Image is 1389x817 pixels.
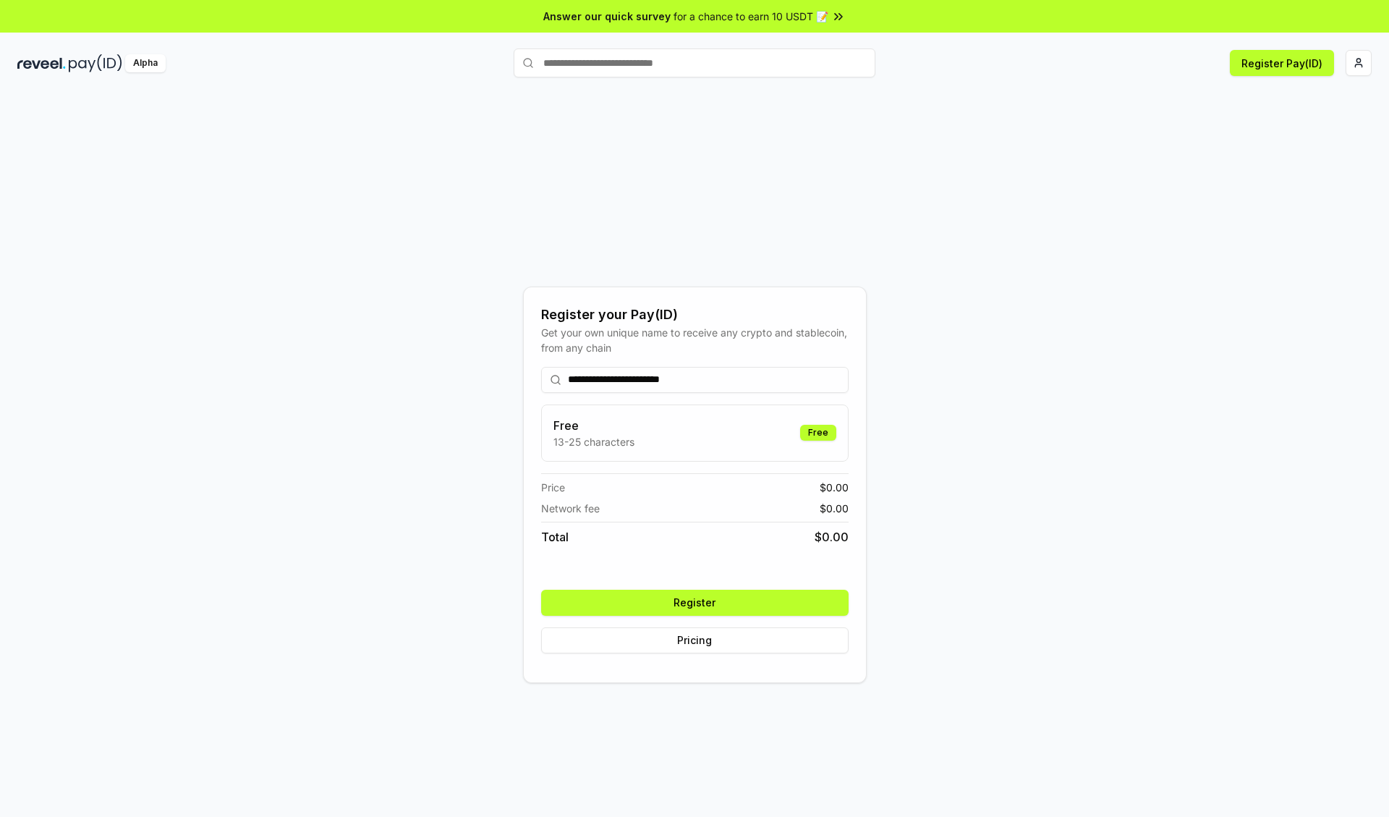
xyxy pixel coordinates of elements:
[125,54,166,72] div: Alpha
[541,480,565,495] span: Price
[815,528,849,546] span: $ 0.00
[541,501,600,516] span: Network fee
[541,528,569,546] span: Total
[541,590,849,616] button: Register
[1230,50,1334,76] button: Register Pay(ID)
[543,9,671,24] span: Answer our quick survey
[541,627,849,653] button: Pricing
[820,480,849,495] span: $ 0.00
[674,9,828,24] span: for a chance to earn 10 USDT 📝
[820,501,849,516] span: $ 0.00
[541,305,849,325] div: Register your Pay(ID)
[553,434,634,449] p: 13-25 characters
[17,54,66,72] img: reveel_dark
[69,54,122,72] img: pay_id
[553,417,634,434] h3: Free
[800,425,836,441] div: Free
[541,325,849,355] div: Get your own unique name to receive any crypto and stablecoin, from any chain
